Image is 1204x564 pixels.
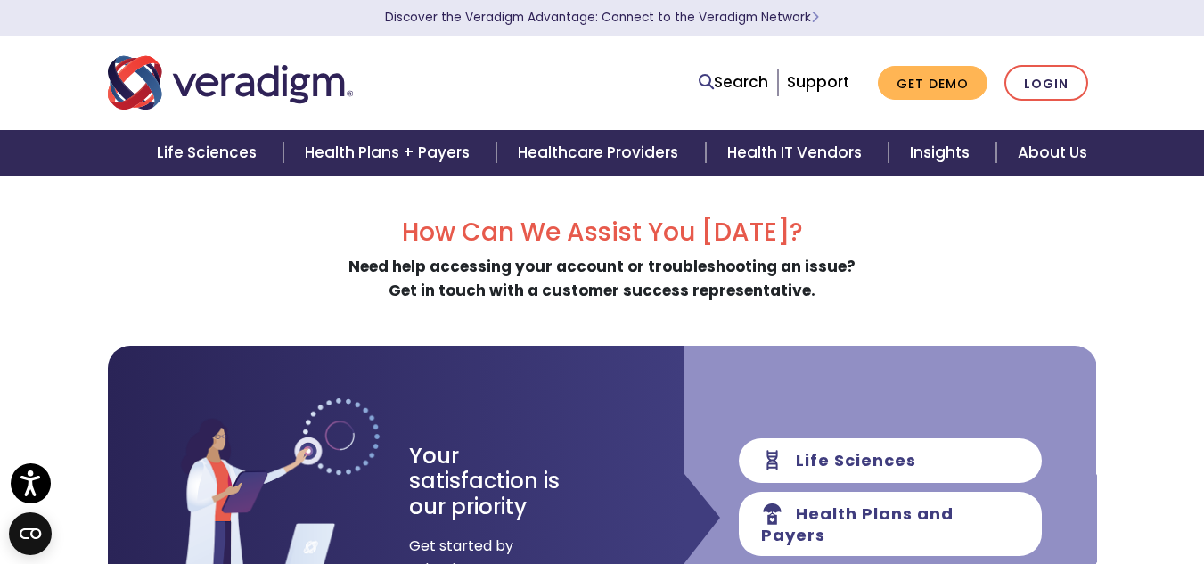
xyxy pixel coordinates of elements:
button: Open CMP widget [9,512,52,555]
a: Discover the Veradigm Advantage: Connect to the Veradigm NetworkLearn More [385,9,819,26]
a: Life Sciences [135,130,283,176]
a: Healthcare Providers [496,130,705,176]
a: Insights [889,130,996,176]
a: Health IT Vendors [706,130,889,176]
img: Veradigm logo [108,53,353,112]
strong: Need help accessing your account or troubleshooting an issue? Get in touch with a customer succes... [348,256,856,301]
a: Support [787,71,849,93]
a: Login [1004,65,1088,102]
h2: How Can We Assist You [DATE]? [108,217,1097,248]
h3: Your satisfaction is our priority [409,444,592,520]
a: Search [699,70,768,94]
span: Learn More [811,9,819,26]
a: Get Demo [878,66,987,101]
a: About Us [996,130,1109,176]
a: Health Plans + Payers [283,130,496,176]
